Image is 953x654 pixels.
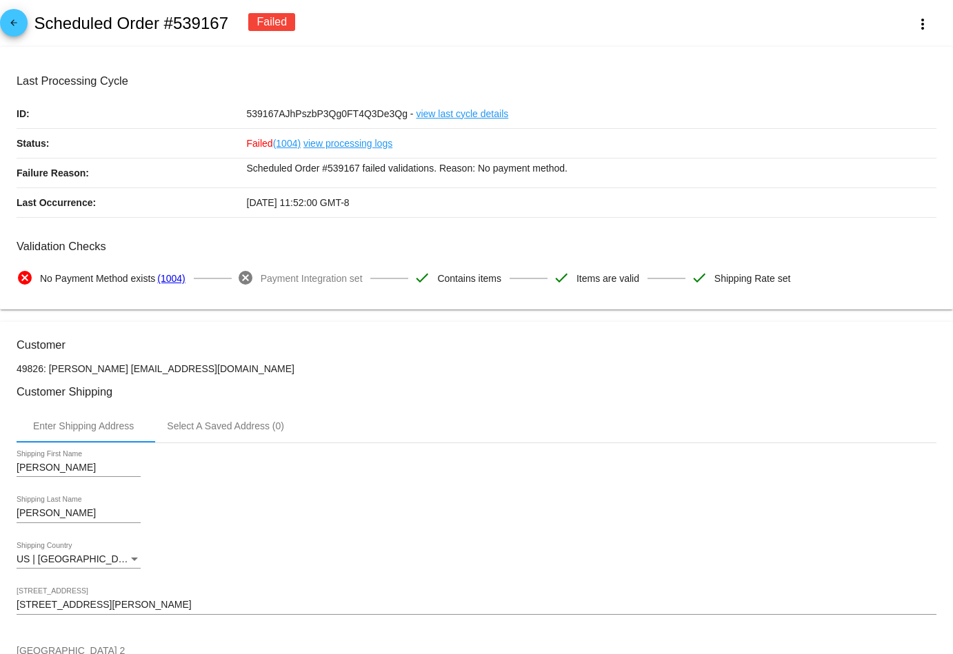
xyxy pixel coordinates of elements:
p: Last Occurrence: [17,188,247,217]
a: view last cycle details [416,99,508,128]
div: Select A Saved Address (0) [167,420,284,431]
span: Contains items [437,264,501,293]
div: Enter Shipping Address [33,420,134,431]
a: (1004) [157,264,185,293]
mat-icon: cancel [237,269,254,286]
p: Status: [17,129,247,158]
h2: Scheduled Order #539167 [34,14,228,33]
p: Scheduled Order #539167 failed validations. Reason: No payment method. [247,159,937,178]
div: Failed [248,13,295,31]
h3: Customer [17,338,936,351]
mat-icon: cancel [17,269,33,286]
mat-icon: check [691,269,708,286]
mat-select: Shipping Country [17,554,141,565]
input: Shipping Last Name [17,508,141,519]
input: Shipping First Name [17,462,141,473]
h3: Validation Checks [17,240,936,253]
mat-icon: more_vert [914,16,931,32]
input: Shipping Street 1 [17,600,936,611]
p: Failure Reason: [17,159,247,187]
span: Failed [247,138,301,149]
mat-icon: check [414,269,430,286]
span: Payment Integration set [261,264,363,293]
span: Items are valid [576,264,639,293]
mat-icon: arrow_back [6,18,22,34]
a: (1004) [273,129,301,158]
span: US | [GEOGRAPHIC_DATA] [17,553,139,564]
h3: Last Processing Cycle [17,74,936,88]
a: view processing logs [303,129,392,158]
p: ID: [17,99,247,128]
span: No Payment Method exists [40,264,155,293]
h3: Customer Shipping [17,385,936,398]
span: 539167AJhPszbP3Qg0FT4Q3De3Qg - [247,108,414,119]
mat-icon: check [553,269,570,286]
span: [DATE] 11:52:00 GMT-8 [247,197,350,208]
p: 49826: [PERSON_NAME] [EMAIL_ADDRESS][DOMAIN_NAME] [17,363,936,374]
span: Shipping Rate set [714,264,791,293]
